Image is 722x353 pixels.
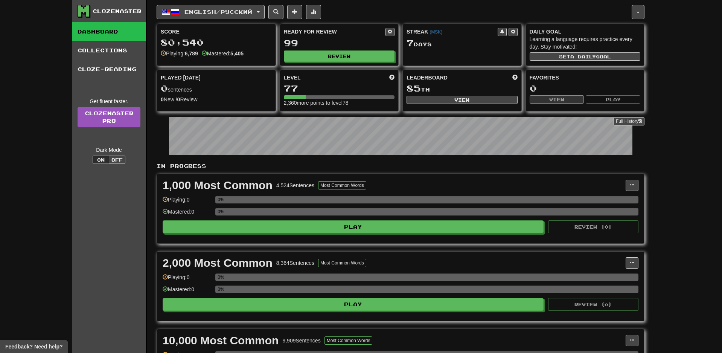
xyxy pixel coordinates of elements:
a: (MSK) [430,29,442,35]
div: New / Review [161,96,272,103]
button: Review (0) [548,220,638,233]
strong: 5,405 [230,50,244,57]
button: Most Common Words [324,336,373,345]
span: Score more points to level up [389,74,395,81]
span: Open feedback widget [5,343,62,350]
a: Cloze-Reading [72,60,146,79]
button: Most Common Words [318,259,366,267]
span: Level [284,74,301,81]
div: Clozemaster [93,8,142,15]
div: th [407,84,518,93]
span: 0 [161,83,168,93]
div: 0 [530,84,641,93]
div: Day s [407,38,518,48]
button: View [530,95,584,104]
div: Favorites [530,74,641,81]
div: 9,909 Sentences [282,337,320,344]
button: Off [109,156,125,164]
div: Mastered: 0 [163,208,212,220]
div: Ready for Review [284,28,386,35]
button: Most Common Words [318,181,366,189]
div: Playing: 0 [163,274,212,286]
strong: 0 [161,96,164,102]
p: In Progress [157,162,644,170]
div: 2,000 Most Common [163,257,273,269]
span: 85 [407,83,421,93]
button: More stats [306,5,321,19]
button: Add sentence to collection [287,5,302,19]
button: Review [284,50,395,62]
button: Seta dailygoal [530,52,641,61]
button: Play [163,298,544,311]
span: 7 [407,38,414,48]
strong: 0 [177,96,180,102]
button: English/Русский [157,5,265,19]
strong: 6,789 [185,50,198,57]
div: sentences [161,84,272,93]
span: English / Русский [184,9,252,15]
div: 4,524 Sentences [276,182,314,189]
div: Get fluent faster. [78,98,140,105]
a: ClozemasterPro [78,107,140,127]
div: 2,360 more points to level 78 [284,99,395,107]
span: This week in points, UTC [512,74,518,81]
div: Mastered: 0 [163,286,212,298]
button: On [93,156,109,164]
div: Playing: [161,50,198,57]
button: Play [586,95,640,104]
span: a daily [570,54,596,59]
div: Daily Goal [530,28,641,35]
div: Dark Mode [78,146,140,154]
div: 1,000 Most Common [163,180,273,191]
button: Full History [614,117,644,125]
div: Score [161,28,272,35]
button: Review (0) [548,298,638,311]
div: 99 [284,38,395,48]
div: 8,364 Sentences [276,259,314,267]
div: 77 [284,84,395,93]
button: View [407,96,518,104]
div: Streak [407,28,498,35]
button: Search sentences [268,5,283,19]
span: Played [DATE] [161,74,201,81]
button: Play [163,220,544,233]
span: Leaderboard [407,74,448,81]
div: 80,540 [161,38,272,47]
a: Dashboard [72,22,146,41]
div: Mastered: [202,50,244,57]
a: Collections [72,41,146,60]
div: 10,000 Most Common [163,335,279,346]
div: Playing: 0 [163,196,212,208]
div: Learning a language requires practice every day. Stay motivated! [530,35,641,50]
